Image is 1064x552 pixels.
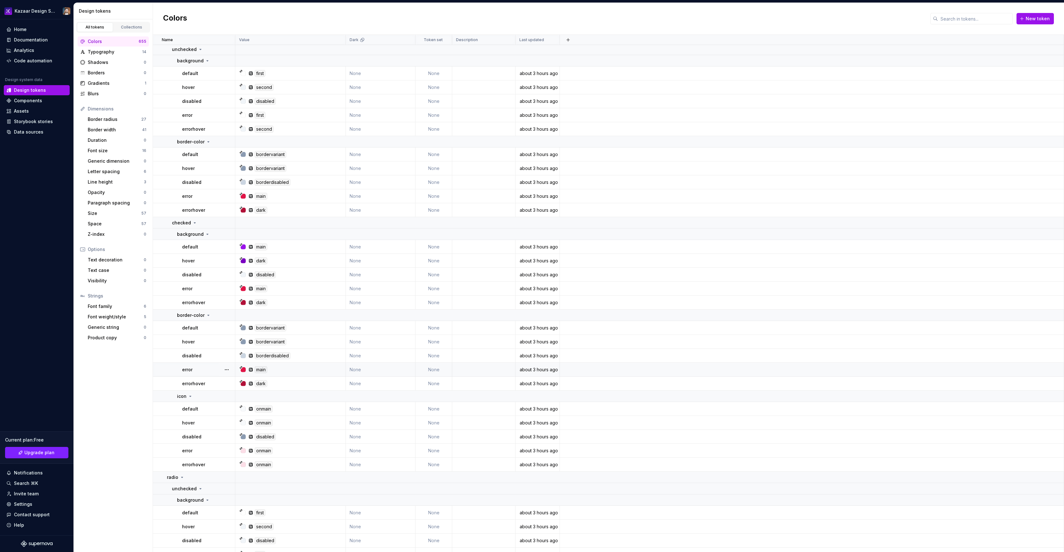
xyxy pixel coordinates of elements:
[182,461,205,468] p: errorhover
[78,57,149,67] a: Shadows0
[85,219,149,229] a: Space57
[255,151,286,158] div: bordervariant
[1026,16,1050,22] span: New token
[255,84,274,91] div: second
[182,285,193,292] p: error
[346,444,415,458] td: None
[182,537,201,544] p: disabled
[516,84,559,91] div: about 3 hours ago
[88,38,139,45] div: Colors
[4,510,70,520] button: Contact support
[21,541,53,547] svg: Supernova Logo
[519,37,544,42] p: Last updated
[85,187,149,198] a: Opacity0
[255,70,265,77] div: first
[415,534,452,548] td: None
[415,363,452,377] td: None
[4,85,70,95] a: Design tokens
[4,499,70,509] a: Settings
[346,268,415,282] td: None
[88,293,146,299] div: Strings
[182,165,195,172] p: hover
[88,200,144,206] div: Paragraph spacing
[938,13,1013,24] input: Search in tokens...
[162,37,173,42] p: Name
[85,146,149,156] a: Font size16
[255,419,273,426] div: onmain
[79,25,111,30] div: All tokens
[88,49,142,55] div: Typography
[255,324,286,331] div: bordervariant
[255,243,267,250] div: main
[182,339,195,345] p: hover
[239,37,250,42] p: Value
[415,335,452,349] td: None
[144,138,146,143] div: 0
[516,126,559,132] div: about 3 hours ago
[346,175,415,189] td: None
[4,7,12,15] img: 430d0a0e-ca13-4282-b224-6b37fab85464.png
[177,393,187,399] p: icon
[144,335,146,340] div: 0
[255,366,267,373] div: main
[415,147,452,161] td: None
[167,474,178,480] p: radio
[88,168,144,175] div: Letter spacing
[415,108,452,122] td: None
[255,405,273,412] div: onmain
[415,268,452,282] td: None
[116,25,148,30] div: Collections
[14,58,52,64] div: Code automation
[346,377,415,391] td: None
[177,312,205,318] p: border-color
[88,70,144,76] div: Borders
[346,430,415,444] td: None
[346,254,415,268] td: None
[182,367,193,373] p: error
[172,220,191,226] p: checked
[415,402,452,416] td: None
[88,231,144,237] div: Z-index
[88,179,144,185] div: Line height
[4,489,70,499] a: Invite team
[255,165,286,172] div: bordervariant
[182,299,205,306] p: errorhover
[182,179,201,185] p: disabled
[79,8,150,14] div: Design tokens
[350,37,358,42] p: Dark
[5,437,68,443] div: Current plan : Free
[255,299,267,306] div: dark
[182,84,195,91] p: hover
[255,380,267,387] div: dark
[255,461,273,468] div: onmain
[255,112,265,119] div: first
[85,312,149,322] a: Font weight/style5
[142,49,146,54] div: 14
[144,278,146,283] div: 0
[88,278,144,284] div: Visibility
[14,108,29,114] div: Assets
[182,380,205,387] p: errorhover
[14,480,38,486] div: Search ⌘K
[255,352,290,359] div: borderdisabled
[346,296,415,310] td: None
[88,80,145,86] div: Gradients
[144,268,146,273] div: 0
[415,122,452,136] td: None
[14,47,34,53] div: Analytics
[516,165,559,172] div: about 3 hours ago
[346,240,415,254] td: None
[255,447,273,454] div: onmain
[516,193,559,199] div: about 3 hours ago
[14,87,46,93] div: Design tokens
[255,537,276,544] div: disabled
[255,285,267,292] div: main
[346,349,415,363] td: None
[516,151,559,158] div: about 3 hours ago
[182,448,193,454] p: error
[88,189,144,196] div: Opacity
[85,229,149,239] a: Z-index0
[255,193,267,200] div: main
[255,257,267,264] div: dark
[4,520,70,530] button: Help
